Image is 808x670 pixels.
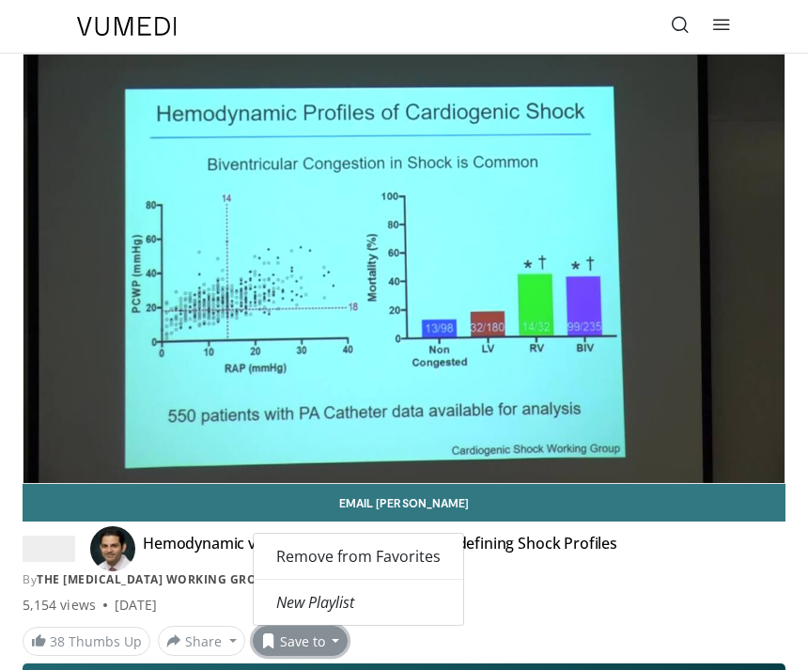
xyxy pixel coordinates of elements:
[276,592,354,613] em: New Playlist
[23,484,785,522] a: Email [PERSON_NAME]
[77,17,177,36] img: VuMedi Logo
[254,587,463,617] a: New Playlist
[143,534,617,564] h4: Hemodynamic vs. Hemo-Metabolic Shock: Redefining Shock Profiles
[254,541,463,571] a: Remove from Favorites
[23,627,150,656] a: 38 Thumbs Up
[158,626,245,656] button: Share
[23,534,75,564] img: The Cardiogenic Shock Working Group
[50,632,65,650] span: 38
[115,596,157,615] div: [DATE]
[23,55,785,483] video-js: Video Player
[37,571,273,587] a: The [MEDICAL_DATA] Working Group
[90,526,135,571] img: Avatar
[253,626,349,656] button: Save to
[276,546,441,567] span: Remove from Favorites
[23,571,785,588] div: By FEATURING
[23,596,96,615] span: 5,154 views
